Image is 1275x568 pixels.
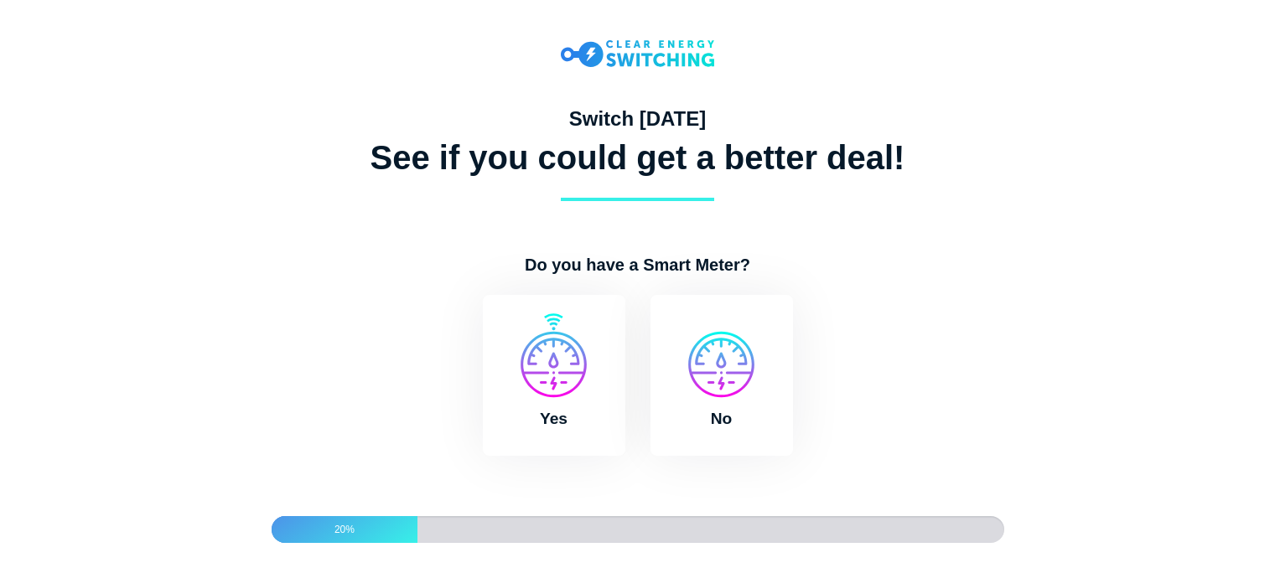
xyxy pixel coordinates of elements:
[650,295,793,456] label: No
[272,516,418,543] div: 20%
[331,107,944,132] div: Switch [DATE]
[386,255,889,275] label: Do you have a Smart Meter?
[561,40,714,67] img: logo
[483,295,625,456] label: Yes
[331,137,944,178] div: See if you could get a better deal!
